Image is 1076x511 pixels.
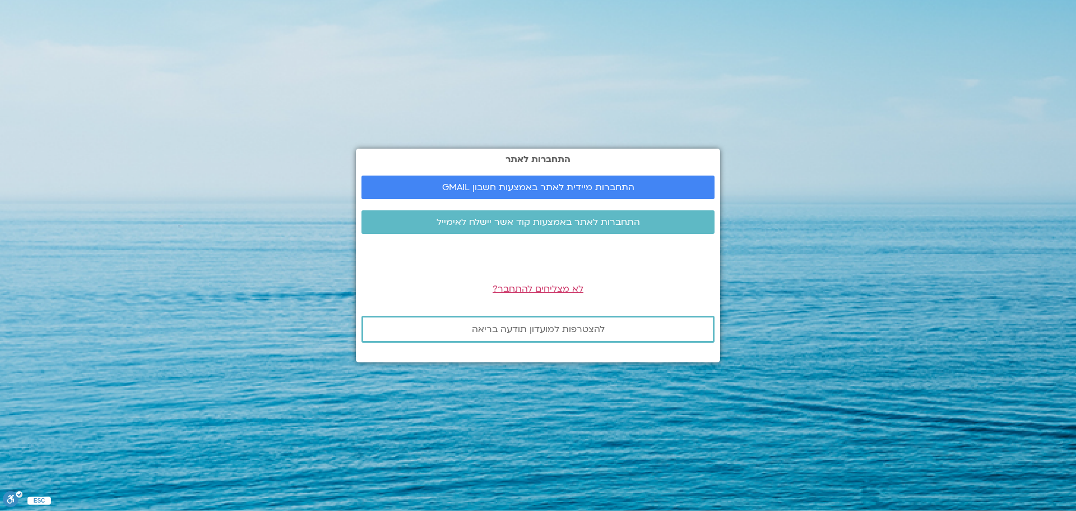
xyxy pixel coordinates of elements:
[472,324,605,334] span: להצטרפות למועדון תודעה בריאה
[437,217,640,227] span: התחברות לאתר באמצעות קוד אשר יישלח לאימייל
[361,176,715,199] a: התחברות מיידית לאתר באמצעות חשבון GMAIL
[361,154,715,164] h2: התחברות לאתר
[493,283,583,295] a: לא מצליחים להתחבר?
[361,316,715,343] a: להצטרפות למועדון תודעה בריאה
[442,182,634,192] span: התחברות מיידית לאתר באמצעות חשבון GMAIL
[361,210,715,234] a: התחברות לאתר באמצעות קוד אשר יישלח לאימייל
